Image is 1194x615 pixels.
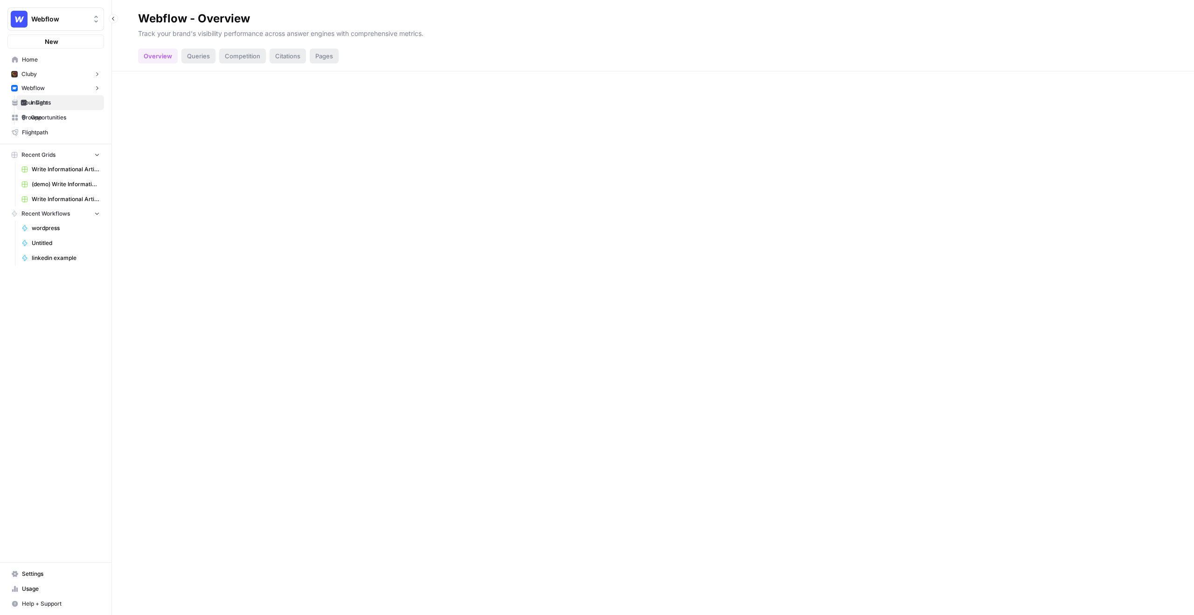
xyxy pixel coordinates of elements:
[32,224,100,232] span: wordpress
[22,600,100,608] span: Help + Support
[7,81,104,95] button: Webflow
[32,180,100,189] span: (demo) Write Informational Article
[7,125,104,140] a: Flightpath
[138,26,1168,38] p: Track your brand's visibility performance across answer engines with comprehensive metrics.
[7,596,104,611] button: Help + Support
[7,581,104,596] a: Usage
[31,14,88,24] span: Webflow
[11,71,18,77] img: x9pvq66k5d6af0jwfjov4in6h5zj
[22,128,100,137] span: Flightpath
[22,585,100,593] span: Usage
[17,251,104,266] a: linkedin example
[138,49,178,63] div: Overview
[22,56,100,64] span: Home
[21,210,70,218] span: Recent Workflows
[7,566,104,581] a: Settings
[32,254,100,262] span: linkedin example
[219,49,266,63] div: Competition
[17,192,104,207] a: Write Informational Article
[7,35,104,49] button: New
[17,236,104,251] a: Untitled
[181,49,215,63] div: Queries
[11,85,18,91] img: a1pu3e9a4sjoov2n4mw66knzy8l8
[17,162,104,177] a: Write Informational Article
[11,11,28,28] img: Webflow Logo
[21,151,56,159] span: Recent Grids
[22,98,100,107] span: Your Data
[7,148,104,162] button: Recent Grids
[7,95,104,110] a: Your Data
[270,49,306,63] div: Citations
[138,11,250,26] div: Webflow - Overview
[7,67,104,81] button: Cluby
[32,239,100,247] span: Untitled
[7,110,104,125] a: Browse
[45,37,58,46] span: New
[21,70,37,78] span: Cluby
[32,165,100,174] span: Write Informational Article
[17,177,104,192] a: (demo) Write Informational Article
[310,49,339,63] div: Pages
[21,84,45,92] span: Webflow
[22,113,100,122] span: Browse
[32,195,100,203] span: Write Informational Article
[7,207,104,221] button: Recent Workflows
[7,7,104,31] button: Workspace: Webflow
[17,221,104,236] a: wordpress
[7,52,104,67] a: Home
[22,570,100,578] span: Settings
